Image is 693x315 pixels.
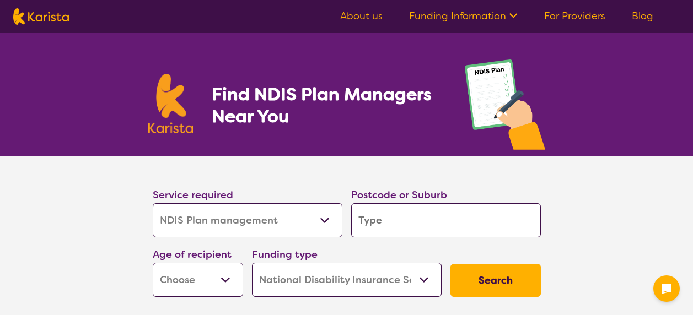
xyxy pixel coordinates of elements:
label: Postcode or Suburb [351,188,447,202]
input: Type [351,203,541,237]
a: Blog [632,9,653,23]
h1: Find NDIS Plan Managers Near You [212,83,442,127]
label: Service required [153,188,233,202]
a: Funding Information [409,9,518,23]
label: Funding type [252,248,318,261]
label: Age of recipient [153,248,232,261]
img: plan-management [465,59,545,156]
img: Karista logo [13,8,69,25]
a: About us [340,9,383,23]
button: Search [450,264,541,297]
img: Karista logo [148,74,194,133]
a: For Providers [544,9,605,23]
